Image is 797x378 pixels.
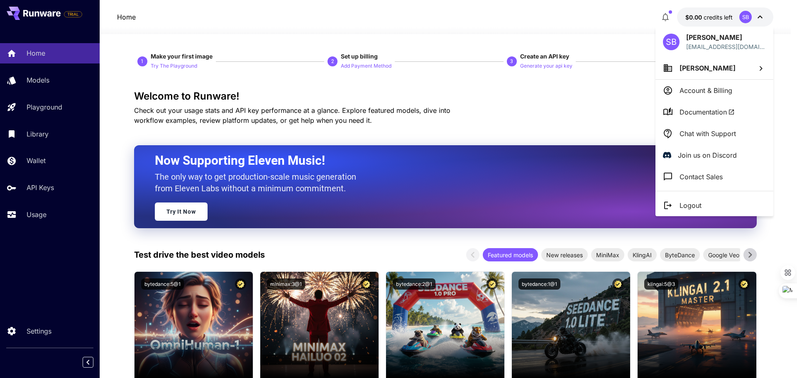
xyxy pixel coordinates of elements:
[680,129,736,139] p: Chat with Support
[680,172,723,182] p: Contact Sales
[655,57,773,79] button: [PERSON_NAME]
[686,42,766,51] div: sulthanbasha554@gmail.com
[678,150,737,160] p: Join us on Discord
[686,32,766,42] p: [PERSON_NAME]
[680,200,702,210] p: Logout
[680,85,732,95] p: Account & Billing
[686,42,766,51] p: [EMAIL_ADDRESS][DOMAIN_NAME]
[663,34,680,50] div: SB
[680,107,735,117] span: Documentation
[680,64,736,72] span: [PERSON_NAME]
